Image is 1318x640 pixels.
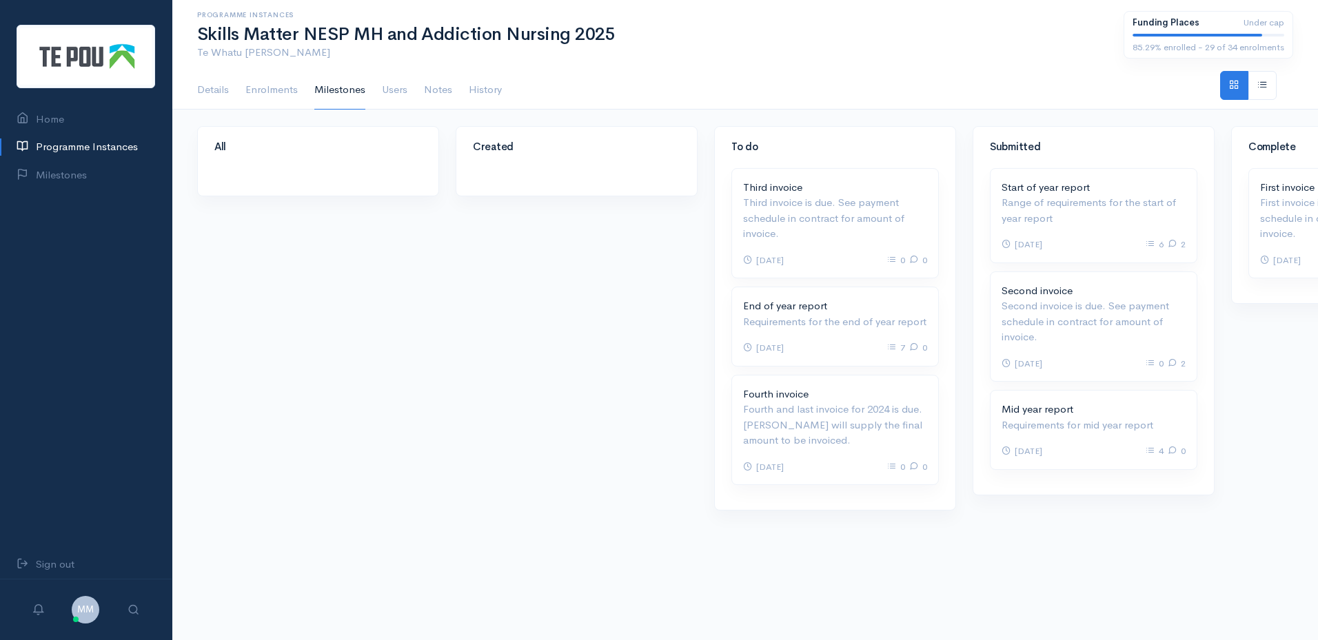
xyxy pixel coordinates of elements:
[743,340,784,355] p: [DATE]
[743,402,927,448] p: Fourth and last invoice for 2024 is due. [PERSON_NAME] will supply the final amount to be invoiced.
[72,602,99,615] a: MM
[1133,41,1284,54] div: 85.29% enrolled - 29 of 34 enrolments
[473,141,680,153] h4: Created
[1002,195,1186,226] p: Range of requirements for the start of year report
[743,180,927,196] p: Third invoice
[1133,17,1199,28] b: Funding Places
[1002,417,1186,433] p: Requirements for mid year report
[743,195,927,242] p: Third invoice is due. See payment schedule in contract for amount of invoice.
[1146,237,1186,251] p: 6 2
[1002,356,1042,371] p: [DATE]
[197,45,1107,61] p: Te Whatu [PERSON_NAME]
[314,71,365,110] a: Milestones
[887,253,927,267] p: 0 0
[1260,253,1301,267] p: [DATE]
[424,71,452,110] a: Notes
[887,460,927,474] p: 0 0
[990,141,1197,153] h4: Submitted
[197,71,229,110] a: Details
[1002,298,1186,345] p: Second invoice is due. See payment schedule in contract for amount of invoice.
[1002,283,1186,299] p: Second invoice
[1002,180,1186,196] p: Start of year report
[469,71,502,110] a: History
[1244,16,1284,30] span: Under cap
[382,71,407,110] a: Users
[743,460,784,474] p: [DATE]
[197,11,1107,19] h6: Programme Instances
[197,25,1107,45] h1: Skills Matter NESP MH and Addiction Nursing 2025
[214,141,422,153] h4: All
[1002,237,1042,251] p: [DATE]
[743,386,927,402] p: Fourth invoice
[1002,444,1042,458] p: [DATE]
[1002,402,1186,417] p: Mid year report
[1146,356,1186,371] p: 0 2
[743,298,927,314] p: End of year report
[743,253,784,267] p: [DATE]
[245,71,298,110] a: Enrolments
[731,141,939,153] h4: To do
[72,596,99,623] span: MM
[17,25,155,88] img: Te Pou
[887,340,927,355] p: 7 0
[743,314,927,330] p: Requirements for the end of year report
[1146,444,1186,458] p: 4 0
